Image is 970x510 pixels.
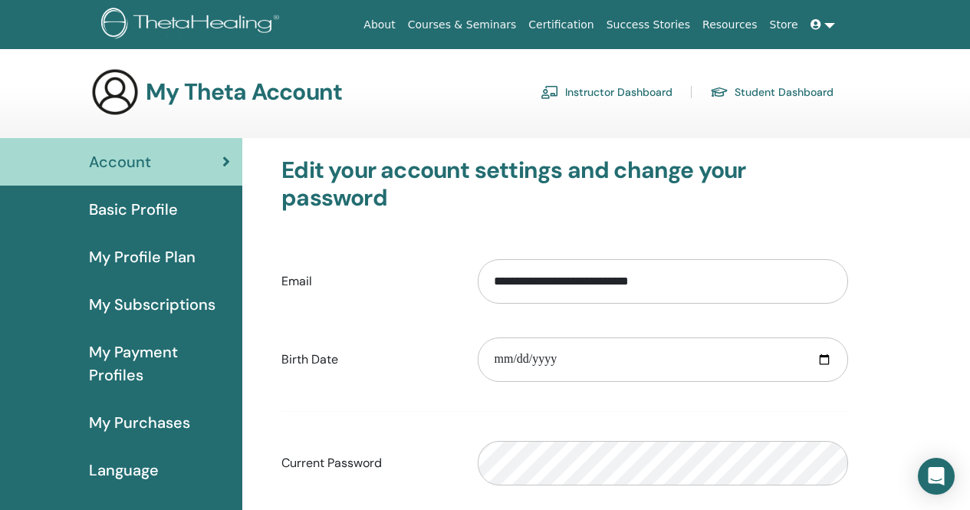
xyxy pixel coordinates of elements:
[89,198,178,221] span: Basic Profile
[541,80,672,104] a: Instructor Dashboard
[146,78,342,106] h3: My Theta Account
[89,293,215,316] span: My Subscriptions
[89,459,159,482] span: Language
[710,80,834,104] a: Student Dashboard
[710,86,728,99] img: graduation-cap.svg
[281,156,848,212] h3: Edit your account settings and change your password
[89,150,151,173] span: Account
[764,11,804,39] a: Store
[270,267,466,296] label: Email
[89,245,196,268] span: My Profile Plan
[270,345,466,374] label: Birth Date
[89,341,230,387] span: My Payment Profiles
[90,67,140,117] img: generic-user-icon.jpg
[696,11,764,39] a: Resources
[357,11,401,39] a: About
[89,411,190,434] span: My Purchases
[101,8,284,42] img: logo.png
[918,458,955,495] div: Open Intercom Messenger
[541,85,559,99] img: chalkboard-teacher.svg
[600,11,696,39] a: Success Stories
[522,11,600,39] a: Certification
[402,11,523,39] a: Courses & Seminars
[270,449,466,478] label: Current Password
